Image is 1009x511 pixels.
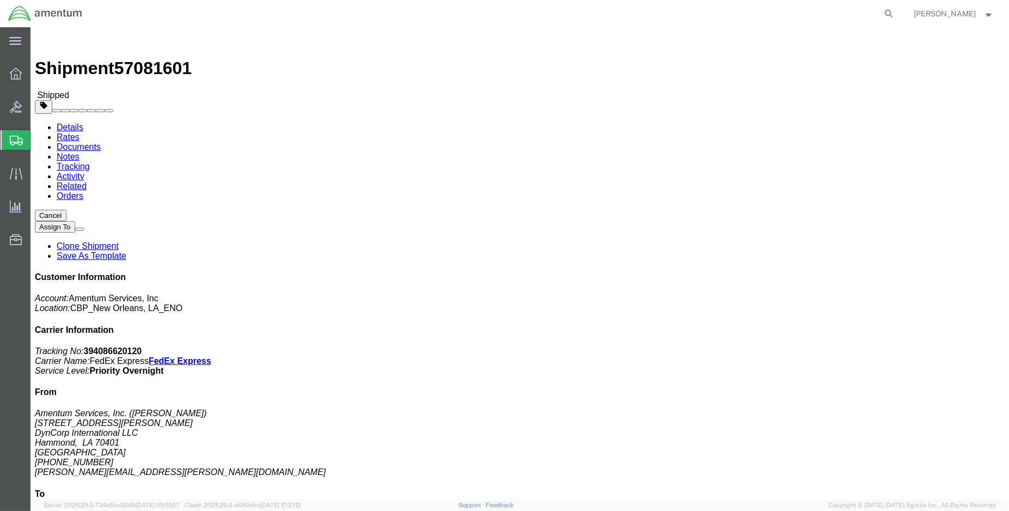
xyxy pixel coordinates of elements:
[8,5,83,22] img: logo
[914,8,976,20] span: Brian Marquez
[458,502,486,508] a: Support
[136,502,180,508] span: [DATE] 09:51:07
[914,7,994,20] button: [PERSON_NAME]
[486,502,513,508] a: Feedback
[44,502,180,508] span: Server: 2025.20.0-734e5bc92d9
[260,502,301,508] span: [DATE] 17:21:12
[30,27,1009,500] iframe: FS Legacy Container
[828,501,996,510] span: Copyright © [DATE]-[DATE] Agistix Inc., All Rights Reserved
[185,502,301,508] span: Client: 2025.20.0-e640dba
